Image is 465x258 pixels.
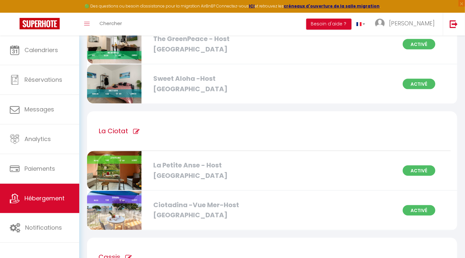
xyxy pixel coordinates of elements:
span: Notifications [25,223,62,232]
img: logout [450,20,458,28]
button: Besoin d'aide ? [306,19,352,30]
div: Sweet Aloha -Host [GEOGRAPHIC_DATA] [150,74,268,94]
button: Ouvrir le widget de chat LiveChat [5,3,25,22]
span: Analytics [24,135,51,143]
span: Paiements [24,165,55,173]
div: Ciotadina -Vue Mer-Host [GEOGRAPHIC_DATA] [150,200,268,221]
span: Activé [403,39,435,50]
span: Chercher [99,20,122,27]
span: Activé [403,165,435,176]
span: Activé [403,205,435,216]
span: Calendriers [24,46,58,54]
span: Réservations [24,76,62,84]
span: [PERSON_NAME] [389,19,435,27]
a: ... [PERSON_NAME] [370,13,443,36]
img: ... [375,19,385,28]
span: Messages [24,105,54,113]
div: The GreenPeace - Host [GEOGRAPHIC_DATA] [150,34,268,54]
img: Super Booking [20,18,60,29]
span: Hébergement [24,194,65,202]
span: Activé [403,79,435,89]
a: Chercher [95,13,127,36]
a: ICI [249,3,255,9]
div: La Petite Anse - Host [GEOGRAPHIC_DATA] [150,160,268,181]
a: créneaux d'ouverture de la salle migration [284,3,380,9]
h1: La Ciotat [98,111,128,150]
